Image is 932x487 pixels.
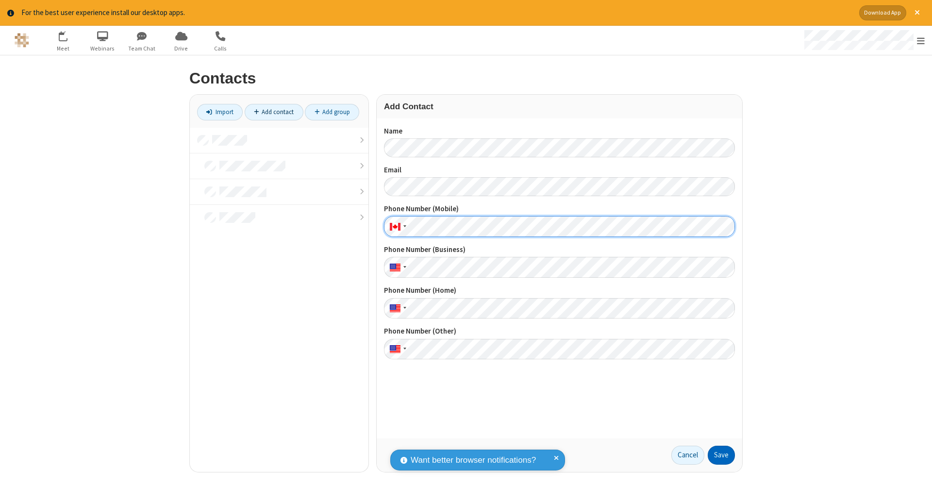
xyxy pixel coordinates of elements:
[708,446,735,465] button: Save
[384,216,409,237] div: Canada: + 1
[384,203,735,215] label: Phone Number (Mobile)
[910,5,925,20] button: Close alert
[384,326,735,337] label: Phone Number (Other)
[21,7,852,18] div: For the best user experience install our desktop apps.
[245,104,303,120] a: Add contact
[124,44,160,53] span: Team Chat
[197,104,243,120] a: Import
[45,44,82,53] span: Meet
[15,33,29,48] img: QA Selenium DO NOT DELETE OR CHANGE
[163,44,200,53] span: Drive
[202,44,239,53] span: Calls
[3,26,40,55] button: Logo
[64,31,73,38] div: 12
[384,257,409,278] div: United States: + 1
[411,454,536,467] span: Want better browser notifications?
[384,298,409,319] div: United States: + 1
[305,104,359,120] a: Add group
[384,165,735,176] label: Email
[384,126,735,137] label: Name
[189,70,743,87] h2: Contacts
[384,244,735,255] label: Phone Number (Business)
[795,26,932,55] div: Open menu
[671,446,704,465] a: Cancel
[908,462,925,480] iframe: Chat
[384,339,409,360] div: United States: + 1
[384,285,735,296] label: Phone Number (Home)
[84,44,121,53] span: Webinars
[859,5,906,20] button: Download App
[384,102,735,111] h3: Add Contact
